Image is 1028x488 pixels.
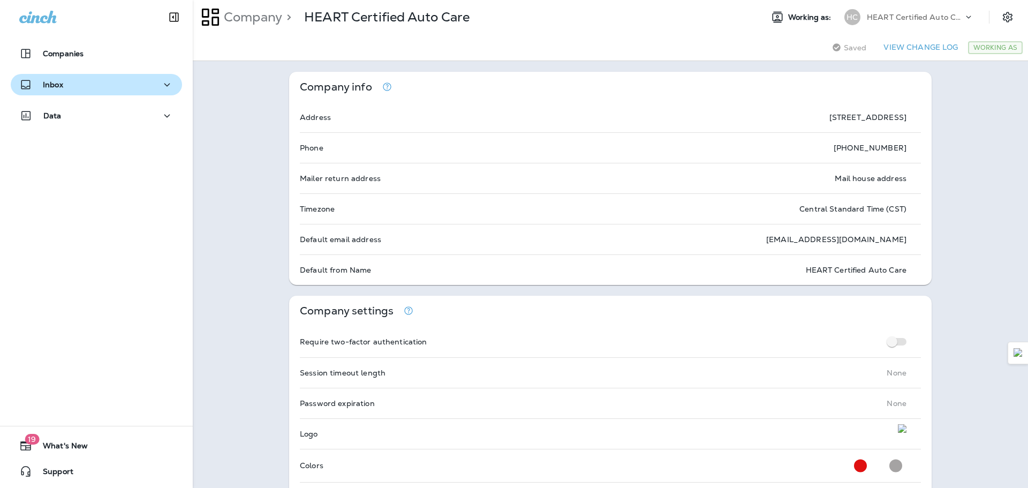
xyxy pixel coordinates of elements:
button: Settings [998,7,1017,27]
p: None [887,369,906,377]
p: HEART Certified Auto Care [867,13,963,21]
p: Session timeout length [300,369,385,377]
p: Logo [300,430,318,438]
span: 19 [25,434,39,445]
p: [PHONE_NUMBER] [834,144,906,152]
button: View Change Log [879,39,962,56]
p: Data [43,111,62,120]
p: Mail house address [835,174,906,183]
button: 19What's New [11,435,182,456]
span: Support [32,467,73,480]
p: Central Standard Time (CST) [799,205,906,213]
div: Working As [968,41,1023,54]
span: Working as: [788,13,834,22]
span: What's New [32,441,88,454]
img: Detect Auto [1014,348,1023,358]
p: > [282,9,291,25]
p: [EMAIL_ADDRESS][DOMAIN_NAME] [766,235,906,244]
p: Timezone [300,205,335,213]
p: Mailer return address [300,174,381,183]
p: Require two-factor authentication [300,337,427,346]
p: [STREET_ADDRESS] [829,113,906,122]
button: Inbox [11,74,182,95]
button: Collapse Sidebar [159,6,189,28]
button: Secondary Color [885,455,906,477]
p: HEART Certified Auto Care [304,9,470,25]
p: Companies [43,49,84,58]
p: Colors [300,461,323,470]
p: HEART Certified Auto Care [806,266,907,274]
p: None [887,399,906,408]
p: Phone [300,144,323,152]
p: Company info [300,82,372,92]
p: Company settings [300,306,394,316]
img: logo.png [898,424,906,444]
button: Primary Color [850,455,871,477]
p: Company [220,9,282,25]
p: Inbox [43,80,63,89]
p: Address [300,113,331,122]
span: Saved [844,43,867,52]
p: Default email address [300,235,381,244]
button: Companies [11,43,182,64]
p: Default from Name [300,266,371,274]
p: Password expiration [300,399,375,408]
div: HC [844,9,860,25]
button: Data [11,105,182,126]
button: Support [11,461,182,482]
